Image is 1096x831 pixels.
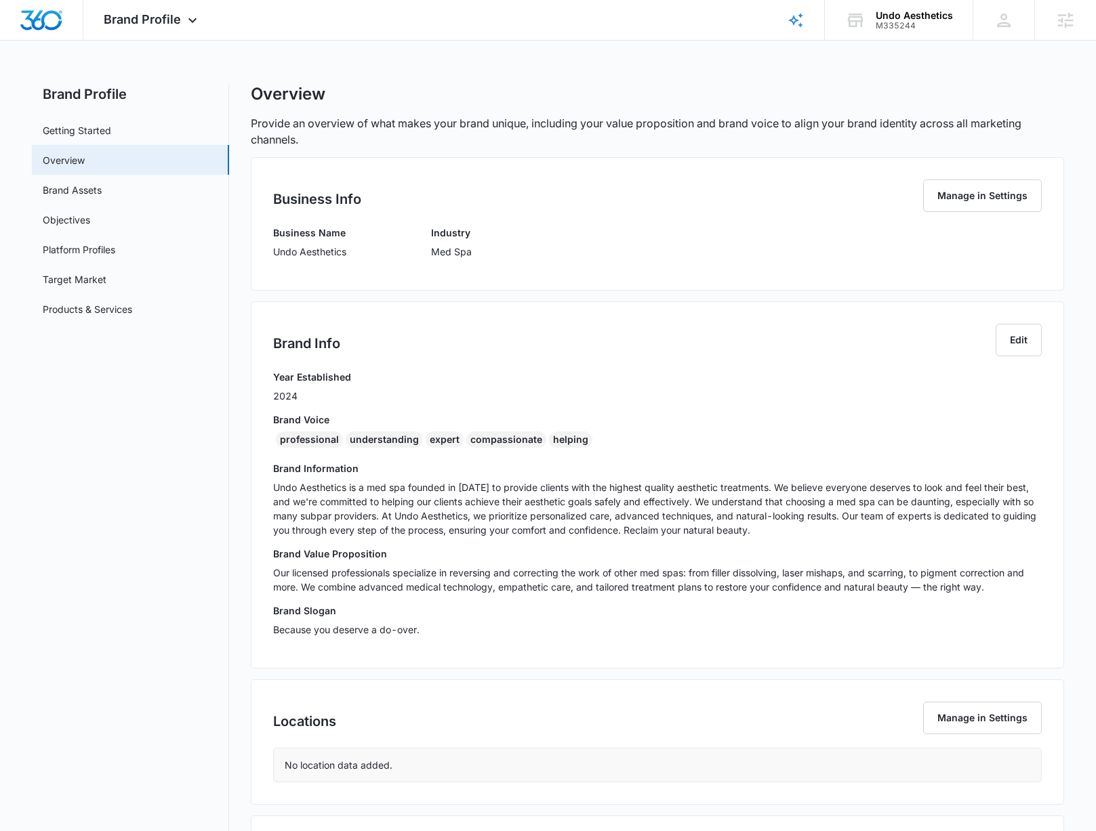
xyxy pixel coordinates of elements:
div: compassionate [466,431,546,448]
button: Manage in Settings [923,179,1042,212]
a: Platform Profiles [43,242,115,257]
a: Objectives [43,213,90,227]
div: helping [549,431,592,448]
p: Undo Aesthetics [273,244,346,259]
h2: Brand Profile [32,84,229,104]
a: Target Market [43,272,106,286]
p: Med Spa [431,244,472,259]
a: Getting Started [43,123,111,137]
h3: Brand Slogan [273,603,1042,618]
div: understanding [346,431,423,448]
h3: Industry [431,226,472,240]
p: Because you deserve a do-over. [273,622,1042,637]
p: Undo Aesthetics is a med spa founded in [DATE] to provide clients with the highest quality aesthe... [273,480,1042,537]
div: account name [876,10,953,21]
button: Edit [996,324,1042,356]
h3: Business Name [273,226,346,240]
div: account id [876,21,953,30]
div: expert [426,431,464,448]
h3: Brand Information [273,461,1042,475]
p: 2024 [273,389,351,403]
h1: Overview [251,84,325,104]
h3: Year Established [273,370,351,384]
p: Provide an overview of what makes your brand unique, including your value proposition and brand v... [251,115,1064,148]
div: professional [276,431,343,448]
a: Brand Assets [43,183,102,197]
h2: Brand Info [273,333,340,354]
h2: Locations [273,711,336,731]
button: Manage in Settings [923,702,1042,734]
h3: Brand Voice [273,412,1042,427]
p: No location data added. [285,758,392,772]
h2: Business Info [273,189,361,209]
span: Brand Profile [104,12,181,26]
p: Our licensed professionals specialize in reversing and correcting the work of other med spas: fro... [273,566,1042,594]
h3: Brand Value Proposition [273,547,1042,561]
a: Overview [43,153,85,167]
a: Products & Services [43,302,132,316]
